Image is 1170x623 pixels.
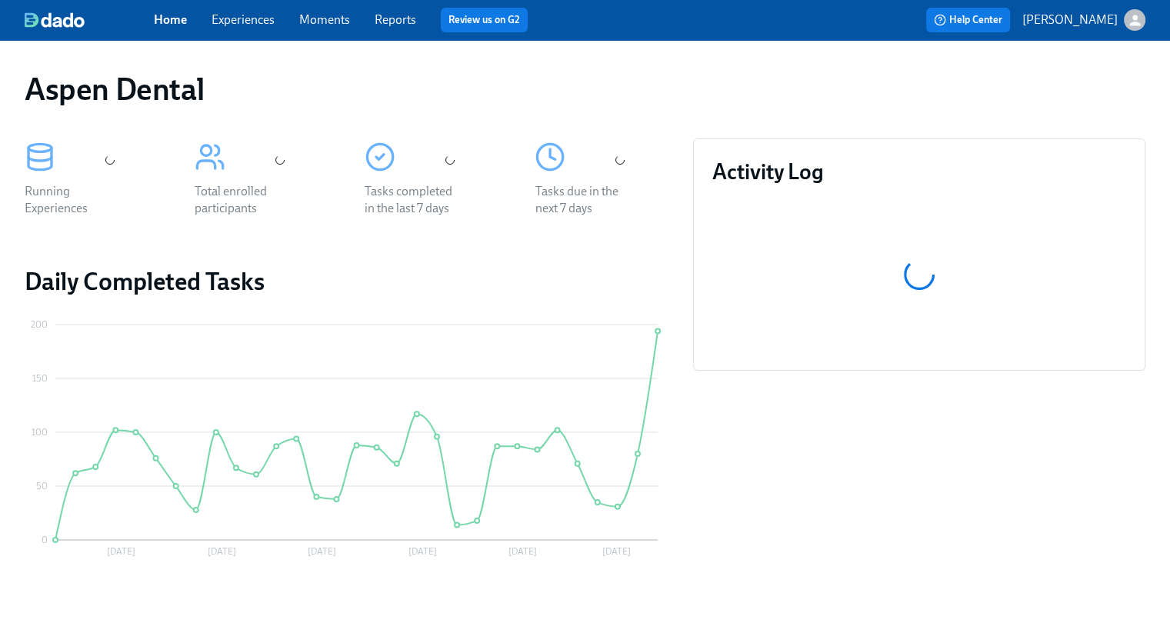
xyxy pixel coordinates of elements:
[208,546,236,557] tspan: [DATE]
[602,546,631,557] tspan: [DATE]
[365,183,463,217] div: Tasks completed in the last 7 days
[25,12,154,28] a: dado
[107,546,135,557] tspan: [DATE]
[1022,9,1145,31] button: [PERSON_NAME]
[25,12,85,28] img: dado
[926,8,1010,32] button: Help Center
[535,183,633,217] div: Tasks due in the next 7 days
[441,8,528,32] button: Review us on G2
[212,12,275,27] a: Experiences
[195,183,293,217] div: Total enrolled participants
[375,12,416,27] a: Reports
[25,71,204,108] h1: Aspen Dental
[299,12,350,27] a: Moments
[25,183,123,217] div: Running Experiences
[934,12,1002,28] span: Help Center
[408,546,437,557] tspan: [DATE]
[508,546,537,557] tspan: [DATE]
[42,535,48,545] tspan: 0
[31,319,48,330] tspan: 200
[712,158,1126,185] h3: Activity Log
[448,12,520,28] a: Review us on G2
[32,373,48,384] tspan: 150
[36,481,48,491] tspan: 50
[25,266,668,297] h2: Daily Completed Tasks
[308,546,336,557] tspan: [DATE]
[1022,12,1118,28] p: [PERSON_NAME]
[32,427,48,438] tspan: 100
[154,12,187,27] a: Home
